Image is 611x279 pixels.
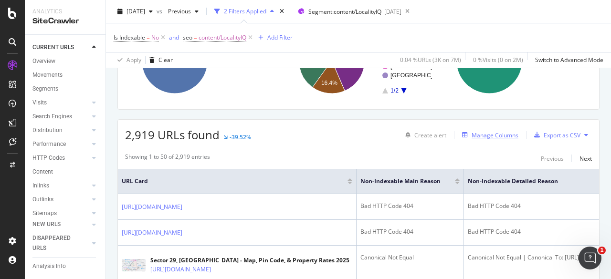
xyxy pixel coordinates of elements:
div: 2 Filters Applied [224,7,266,15]
div: Distribution [32,125,63,135]
a: Sitemaps [32,208,89,218]
a: [URL][DOMAIN_NAME] [122,202,182,212]
div: Search Engines [32,112,72,122]
div: Canonical Not Equal [360,253,460,262]
text: [GEOGRAPHIC_DATA] [390,63,450,70]
span: URL Card [122,177,345,186]
iframe: Intercom live chat [579,247,601,269]
div: Analytics [32,8,98,16]
div: Manage Columns [472,131,518,139]
button: Export as CSV [530,127,580,143]
button: and [169,33,179,42]
div: Bad HTTP Code 404 [360,202,460,210]
button: Manage Columns [458,129,518,141]
a: Segments [32,84,99,94]
a: Distribution [32,125,89,135]
span: content/LocalityIQ [199,31,246,44]
a: NEW URLS [32,219,89,229]
button: 2 Filters Applied [211,4,278,19]
span: Previous [164,7,191,15]
button: Apply [114,52,141,68]
div: Overview [32,56,55,66]
a: Content [32,167,99,177]
a: Analysis Info [32,261,99,271]
div: Create alert [414,131,446,139]
div: Bad HTTP Code 404 [360,227,460,236]
img: main image [122,259,146,271]
a: DISAPPEARED URLS [32,233,89,253]
a: Visits [32,98,89,108]
text: [GEOGRAPHIC_DATA] [390,72,450,79]
div: 0.04 % URLs ( 3K on 7M ) [400,56,461,64]
text: 16.4% [321,80,337,86]
button: Add Filter [254,32,293,43]
div: Export as CSV [544,131,580,139]
a: Outlinks [32,195,89,205]
div: -39.52% [230,133,251,141]
div: Inlinks [32,181,49,191]
button: [DATE] [114,4,157,19]
text: 1/2 [390,87,399,94]
span: vs [157,7,164,15]
div: A chart. [282,19,432,102]
a: Performance [32,139,89,149]
span: Is Indexable [114,33,145,41]
div: Movements [32,70,63,80]
div: Outlinks [32,195,53,205]
div: Performance [32,139,66,149]
div: 0 % Visits ( 0 on 2M ) [473,56,523,64]
div: Previous [541,155,564,163]
div: Sector 29, [GEOGRAPHIC_DATA] - Map, Pin Code, & Property Rates 2025 [150,256,349,265]
span: = [194,33,197,41]
div: Apply [126,56,141,64]
a: Movements [32,70,99,80]
div: Clear [158,56,173,64]
div: Visits [32,98,47,108]
div: Content [32,167,53,177]
div: A chart. [440,19,590,102]
div: HTTP Codes [32,153,65,163]
div: times [278,7,286,16]
span: No [151,31,159,44]
a: Inlinks [32,181,89,191]
div: Sitemaps [32,208,57,218]
button: Switch to Advanced Mode [531,52,603,68]
span: Segment: content/LocalityIQ [308,8,381,16]
div: Analysis Info [32,261,66,271]
a: CURRENT URLS [32,42,89,52]
a: [URL][DOMAIN_NAME] [150,265,211,274]
div: A chart. [125,19,275,102]
button: Next [579,153,592,164]
span: Non-Indexable Main Reason [360,177,441,186]
span: seo [183,33,192,41]
span: 1 [598,247,606,254]
div: Add Filter [267,33,293,41]
div: [DATE] [384,8,401,16]
div: CURRENT URLS [32,42,74,52]
div: Next [579,155,592,163]
div: SiteCrawler [32,16,98,27]
button: Previous [541,153,564,164]
span: 2,919 URLs found [125,127,220,143]
button: Create alert [401,127,446,143]
button: Clear [146,52,173,68]
span: = [147,33,150,41]
button: Previous [164,4,202,19]
div: Segments [32,84,58,94]
div: NEW URLS [32,219,61,229]
a: Overview [32,56,99,66]
a: [URL][DOMAIN_NAME] [122,228,182,238]
a: HTTP Codes [32,153,89,163]
div: DISAPPEARED URLS [32,233,81,253]
span: 2025 Sep. 1st [126,7,145,15]
div: Showing 1 to 50 of 2,919 entries [125,153,210,164]
div: Switch to Advanced Mode [535,56,603,64]
button: Segment:content/LocalityIQ[DATE] [294,4,401,19]
a: Search Engines [32,112,89,122]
